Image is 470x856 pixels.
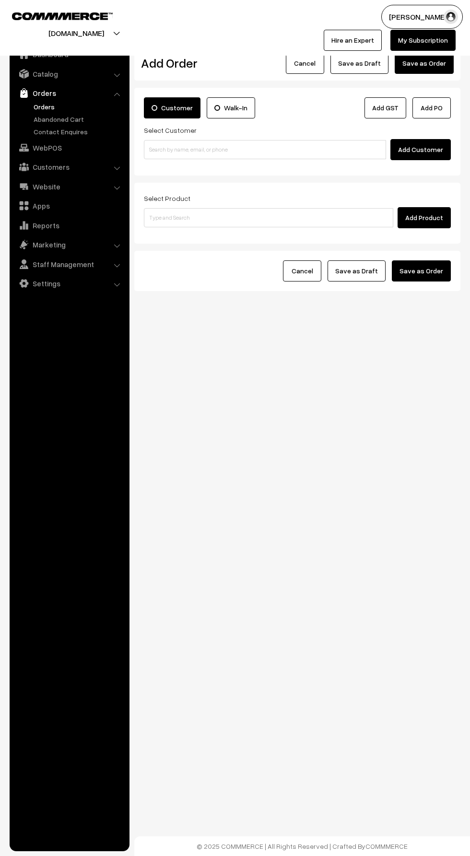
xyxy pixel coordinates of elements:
[398,207,451,228] button: Add Product
[144,208,393,227] input: Type and Search
[12,10,96,21] a: COMMMERCE
[12,158,126,176] a: Customers
[390,30,456,51] a: My Subscription
[12,178,126,195] a: Website
[12,12,113,20] img: COMMMERCE
[392,260,451,281] button: Save as Order
[144,97,200,118] label: Customer
[12,236,126,253] a: Marketing
[12,139,126,156] a: WebPOS
[31,102,126,112] a: Orders
[283,260,321,281] button: Cancel
[12,197,126,214] a: Apps
[12,217,126,234] a: Reports
[444,10,458,24] img: user
[390,139,451,160] button: Add Customer
[12,65,126,82] a: Catalog
[31,127,126,137] a: Contact Enquires
[381,5,463,29] button: [PERSON_NAME]
[144,140,386,159] input: Search by name, email, or phone
[330,53,388,74] button: Save as Draft
[12,275,126,292] a: Settings
[395,53,454,74] button: Save as Order
[412,97,451,118] button: Add PO
[134,836,470,856] footer: © 2025 COMMMERCE | All Rights Reserved | Crafted By
[365,842,408,850] a: COMMMERCE
[12,84,126,102] a: Orders
[144,125,197,135] label: Select Customer
[364,97,406,118] a: Add GST
[141,56,235,70] h2: Add Order
[144,193,190,203] label: Select Product
[12,256,126,273] a: Staff Management
[324,30,382,51] a: Hire an Expert
[15,21,138,45] button: [DOMAIN_NAME]
[31,114,126,124] a: Abandoned Cart
[286,53,324,74] button: Cancel
[328,260,386,281] button: Save as Draft
[207,97,255,118] label: Walk-In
